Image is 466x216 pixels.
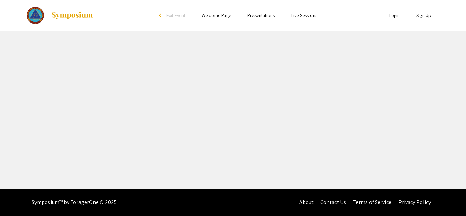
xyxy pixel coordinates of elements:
[51,11,93,19] img: Symposium by ForagerOne
[202,12,231,18] a: Welcome Page
[32,189,117,216] div: Symposium™ by ForagerOne © 2025
[166,12,185,18] span: Exit Event
[159,13,163,17] div: arrow_back_ios
[291,12,317,18] a: Live Sessions
[389,12,400,18] a: Login
[27,7,44,24] img: The 2023 Colorado Science & Engineering Fair
[416,12,431,18] a: Sign Up
[353,199,392,206] a: Terms of Service
[299,199,314,206] a: About
[320,199,346,206] a: Contact Us
[27,7,93,24] a: The 2023 Colorado Science & Engineering Fair
[247,12,275,18] a: Presentations
[398,199,431,206] a: Privacy Policy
